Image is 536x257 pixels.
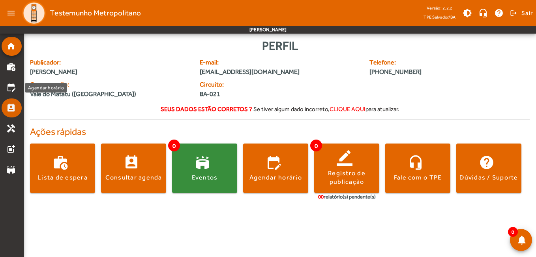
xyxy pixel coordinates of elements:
[22,1,46,25] img: Logo TPE
[30,89,136,99] span: Vale do Matatu ([GEOGRAPHIC_DATA])
[37,173,88,182] div: Lista de espera
[25,83,67,93] div: Agendar horário
[424,13,455,21] span: TPE Salvador/BA
[3,5,19,21] mat-icon: menu
[105,173,162,182] div: Consultar agenda
[508,227,518,237] span: 0
[6,144,16,154] mat-icon: post_add
[6,165,16,174] mat-icon: stadium
[30,144,95,193] button: Lista de espera
[330,106,365,112] span: clique aqui
[30,58,190,67] span: Publicador:
[310,140,322,151] span: 0
[200,67,360,77] span: [EMAIL_ADDRESS][DOMAIN_NAME]
[168,140,180,151] span: 0
[249,173,302,182] div: Agendar horário
[6,62,16,72] mat-icon: work_history
[243,144,308,193] button: Agendar horário
[253,106,399,112] span: Se tiver algum dado incorreto, para atualizar.
[30,67,190,77] span: [PERSON_NAME]
[509,7,533,19] button: Sair
[161,106,252,112] strong: Seus dados estão corretos ?
[30,126,530,138] h4: Ações rápidas
[369,67,487,77] span: [PHONE_NUMBER]
[6,124,16,133] mat-icon: handyman
[521,7,533,19] span: Sair
[314,169,379,187] div: Registro de publicação
[192,173,218,182] div: Eventos
[19,1,141,25] a: Testemunho Metropolitano
[101,144,166,193] button: Consultar agenda
[318,193,376,201] div: relatório(s) pendente(s)
[314,144,379,193] button: Registro de publicação
[394,173,442,182] div: Fale com o TPE
[456,144,521,193] button: Dúvidas / Suporte
[30,37,530,55] div: Perfil
[369,58,487,67] span: Telefone:
[172,144,237,193] button: Eventos
[318,194,324,200] span: 00
[459,173,518,182] div: Dúvidas / Suporte
[385,144,450,193] button: Fale com o TPE
[50,7,141,19] span: Testemunho Metropolitano
[200,58,360,67] span: E-mail:
[424,3,455,13] div: Versão: 2.2.2
[6,83,16,92] mat-icon: edit_calendar
[200,89,275,99] span: BA-021
[30,80,190,89] span: Congregação:
[6,42,16,51] mat-icon: home
[200,80,275,89] span: Circuito:
[6,103,16,113] mat-icon: perm_contact_calendar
